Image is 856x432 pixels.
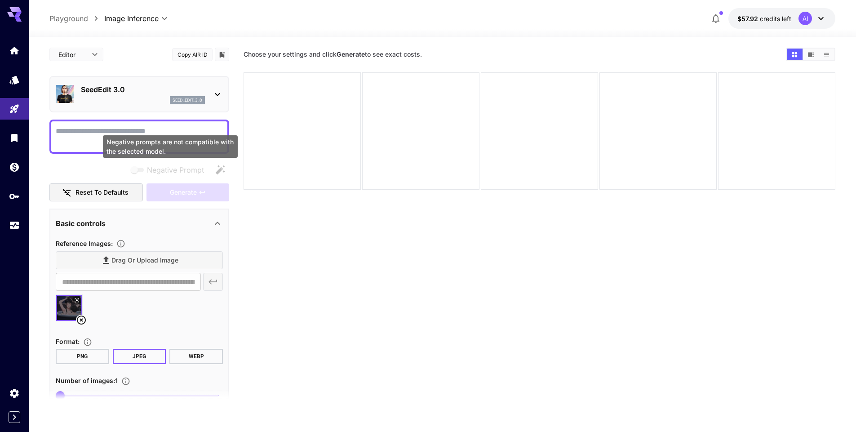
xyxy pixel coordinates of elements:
[56,349,109,364] button: PNG
[9,220,20,231] div: Usage
[9,45,20,56] div: Home
[218,49,226,60] button: Add to library
[104,13,159,24] span: Image Inference
[9,103,20,115] div: Playground
[337,50,365,58] b: Generate
[49,13,104,24] nav: breadcrumb
[786,48,835,61] div: Show images in grid viewShow images in video viewShow images in list view
[173,97,202,103] p: seed_edit_3_0
[172,48,213,61] button: Copy AIR ID
[56,218,106,229] p: Basic controls
[147,165,204,175] span: Negative Prompt
[819,49,834,60] button: Show images in list view
[49,13,88,24] a: Playground
[80,338,96,347] button: Choose the file format for the output image.
[9,74,20,85] div: Models
[129,164,211,175] span: Negative prompts are not compatible with the selected model.
[103,135,238,158] div: Negative prompts are not compatible with the selected model.
[244,50,422,58] span: Choose your settings and click to see exact costs.
[760,15,791,22] span: credits left
[9,191,20,202] div: API Keys
[737,15,760,22] span: $57.92
[9,161,20,173] div: Wallet
[9,411,20,423] button: Expand sidebar
[118,377,134,386] button: Specify how many images to generate in a single request. Each image generation will be charged se...
[113,239,129,248] button: Upload a reference image to guide the result. This is needed for Image-to-Image or Inpainting. Su...
[169,349,223,364] button: WEBP
[56,213,223,234] div: Basic controls
[81,84,205,95] p: SeedEdit 3.0
[56,240,113,247] span: Reference Images :
[56,338,80,345] span: Format :
[787,49,803,60] button: Show images in grid view
[737,14,791,23] div: $57.91754
[9,132,20,143] div: Library
[146,183,229,202] div: Please upload a reference image
[49,183,143,202] button: Reset to defaults
[56,80,223,108] div: SeedEdit 3.0seed_edit_3_0
[798,12,812,25] div: AI
[58,50,86,59] span: Editor
[728,8,835,29] button: $57.91754AI
[56,377,118,384] span: Number of images : 1
[803,49,819,60] button: Show images in video view
[9,387,20,399] div: Settings
[113,349,166,364] button: JPEG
